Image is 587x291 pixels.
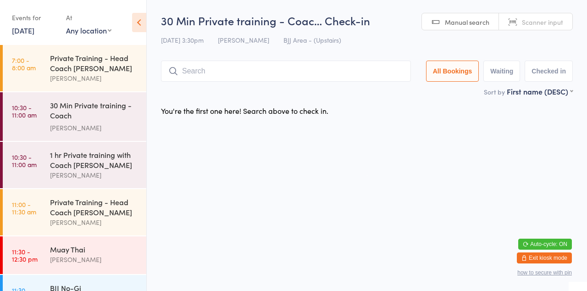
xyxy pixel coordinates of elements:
span: [PERSON_NAME] [218,35,269,45]
a: 11:30 -12:30 pmMuay Thai[PERSON_NAME] [3,236,146,274]
div: 30 Min Private training - Coach [GEOGRAPHIC_DATA] [50,100,138,123]
button: Checked in [525,61,573,82]
span: Manual search [445,17,489,27]
div: Any location [66,25,111,35]
button: Auto-cycle: ON [518,239,572,250]
time: 7:00 - 8:00 am [12,56,36,71]
label: Sort by [484,87,505,96]
div: Private Training - Head Coach [PERSON_NAME] [50,197,138,217]
div: Private Training - Head Coach [PERSON_NAME] [50,53,138,73]
div: [PERSON_NAME] [50,254,138,265]
div: 1 hr Private training with Coach [PERSON_NAME] [50,150,138,170]
div: You're the first one here! Search above to check in. [161,106,328,116]
button: Exit kiosk mode [517,252,572,263]
span: [DATE] 3:30pm [161,35,204,45]
div: [PERSON_NAME] [50,217,138,228]
time: 11:00 - 11:30 am [12,201,36,215]
time: 11:30 - 12:30 pm [12,248,38,263]
button: All Bookings [426,61,479,82]
div: [PERSON_NAME] [50,170,138,180]
a: 10:30 -11:00 am30 Min Private training - Coach [GEOGRAPHIC_DATA][PERSON_NAME] [3,92,146,141]
span: Scanner input [522,17,563,27]
time: 10:30 - 11:00 am [12,104,37,118]
a: 7:00 -8:00 amPrivate Training - Head Coach [PERSON_NAME][PERSON_NAME] [3,45,146,91]
span: BJJ Area - (Upstairs) [283,35,341,45]
button: Waiting [483,61,520,82]
h2: 30 Min Private training - Coac… Check-in [161,13,573,28]
button: how to secure with pin [517,269,572,276]
a: 11:00 -11:30 amPrivate Training - Head Coach [PERSON_NAME][PERSON_NAME] [3,189,146,235]
a: [DATE] [12,25,34,35]
div: [PERSON_NAME] [50,73,138,84]
time: 10:30 - 11:00 am [12,153,37,168]
div: [PERSON_NAME] [50,123,138,133]
input: Search [161,61,411,82]
div: First name (DESC) [507,86,573,96]
div: At [66,10,111,25]
div: Events for [12,10,57,25]
div: Muay Thai [50,244,138,254]
a: 10:30 -11:00 am1 hr Private training with Coach [PERSON_NAME][PERSON_NAME] [3,142,146,188]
